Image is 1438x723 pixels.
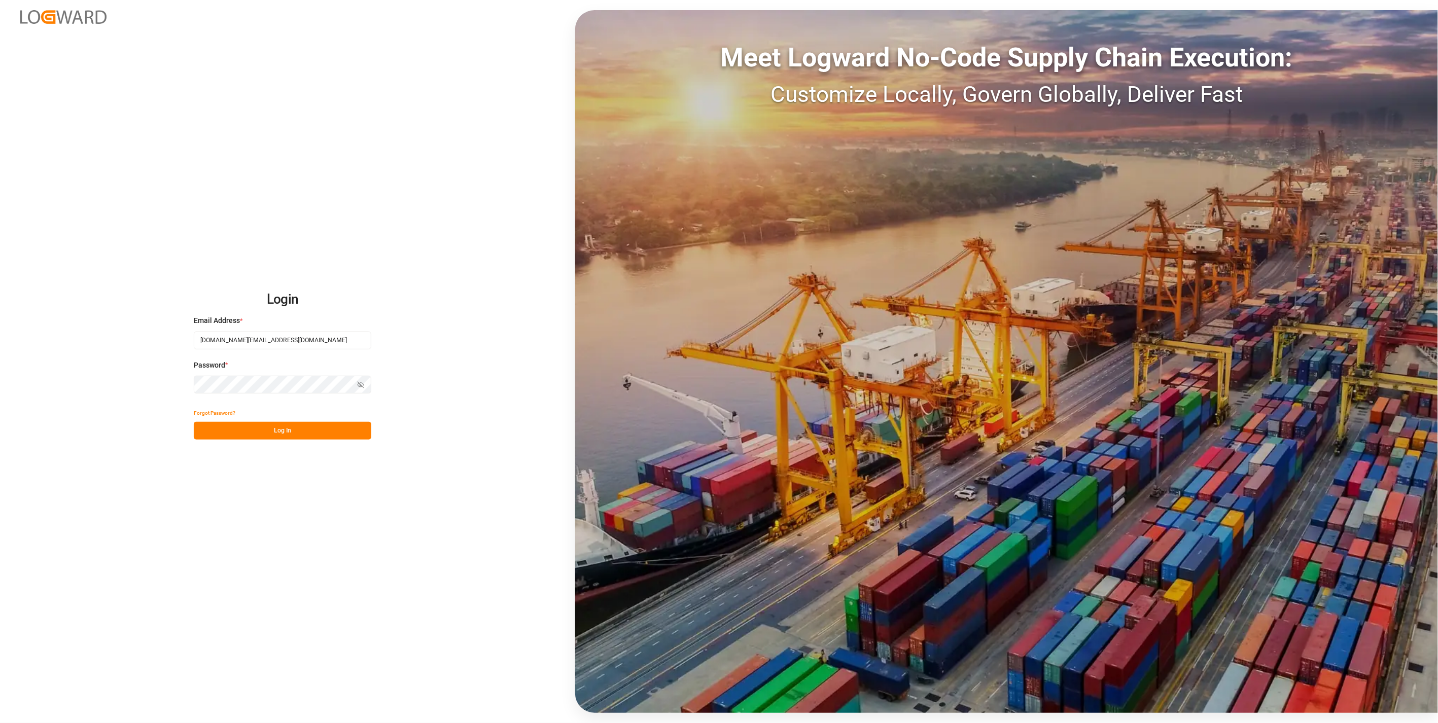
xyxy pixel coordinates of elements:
img: Logward_new_orange.png [20,10,107,24]
span: Email Address [194,315,240,326]
input: Enter your email [194,332,371,349]
button: Forgot Password? [194,404,235,422]
span: Password [194,360,225,371]
div: Customize Locally, Govern Globally, Deliver Fast [575,78,1438,111]
h2: Login [194,283,371,316]
div: Meet Logward No-Code Supply Chain Execution: [575,38,1438,78]
button: Log In [194,422,371,440]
